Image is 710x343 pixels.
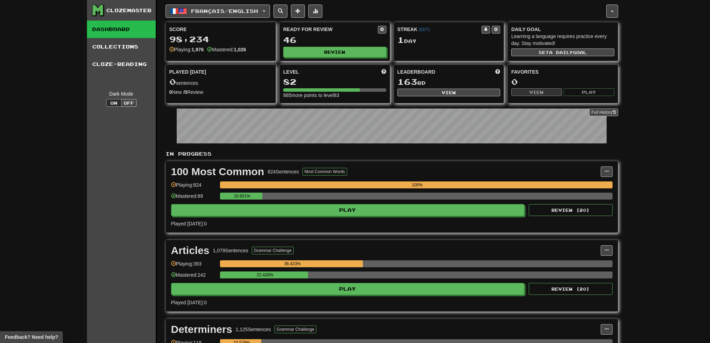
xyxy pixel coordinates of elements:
[283,47,386,57] button: Review
[252,247,294,254] button: Grammar Challenge
[222,181,613,188] div: 100%
[166,150,618,157] p: In Progress
[171,204,525,216] button: Play
[549,50,573,55] span: a daily
[87,21,156,38] a: Dashboard
[5,334,58,341] span: Open feedback widget
[589,109,618,116] a: Full History
[171,221,207,226] span: Played [DATE]: 0
[169,89,272,96] div: New / Review
[236,326,271,333] div: 1,125 Sentences
[291,5,305,18] button: Add sentence to collection
[397,77,500,87] div: rd
[419,27,430,32] a: (EDT)
[397,68,435,75] span: Leaderboard
[169,77,176,87] span: 0
[171,181,217,193] div: Playing: 824
[511,33,614,47] div: Learning a language requires practice every day. Stay motivated!
[171,193,217,204] div: Mastered: 89
[397,89,500,96] button: View
[191,8,258,14] span: Français / English
[171,166,264,177] div: 100 Most Common
[222,260,363,267] div: 36.423%
[222,193,262,200] div: 10.801%
[121,99,137,107] button: Off
[511,26,614,33] div: Daily Goal
[275,326,316,333] button: Grammar Challenge
[106,7,152,14] div: Clozemaster
[283,36,386,44] div: 46
[169,89,172,95] strong: 0
[92,90,151,97] div: Dark Mode
[511,88,562,96] button: View
[169,46,204,53] div: Playing:
[207,46,246,53] div: Mastered:
[213,247,248,254] div: 1,079 Sentences
[169,77,272,87] div: sentences
[106,99,122,107] button: On
[169,68,206,75] span: Played [DATE]
[381,68,386,75] span: Score more points to level up
[171,283,525,295] button: Play
[87,55,156,73] a: Cloze-Reading
[171,324,232,335] div: Determiners
[283,26,378,33] div: Ready for Review
[171,245,210,256] div: Articles
[268,168,299,175] div: 824 Sentences
[511,77,614,86] div: 0
[397,77,417,87] span: 163
[529,204,613,216] button: Review (20)
[283,68,299,75] span: Level
[171,300,207,305] span: Played [DATE]: 0
[283,92,386,99] div: 885 more points to level 83
[166,5,270,18] button: Français/English
[191,47,204,52] strong: 1,976
[171,271,217,283] div: Mastered: 242
[495,68,500,75] span: This week in points, UTC
[564,88,614,96] button: Play
[169,26,272,33] div: Score
[511,68,614,75] div: Favorites
[397,26,482,33] div: Streak
[397,35,404,45] span: 1
[511,49,614,56] button: Seta dailygoal
[87,38,156,55] a: Collections
[283,77,386,86] div: 82
[222,271,308,278] div: 22.428%
[169,35,272,44] div: 98,234
[302,168,347,176] button: Most Common Words
[171,260,217,272] div: Playing: 393
[529,283,613,295] button: Review (20)
[308,5,322,18] button: More stats
[184,89,187,95] strong: 0
[273,5,287,18] button: Search sentences
[234,47,246,52] strong: 1,026
[397,36,500,45] div: Day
